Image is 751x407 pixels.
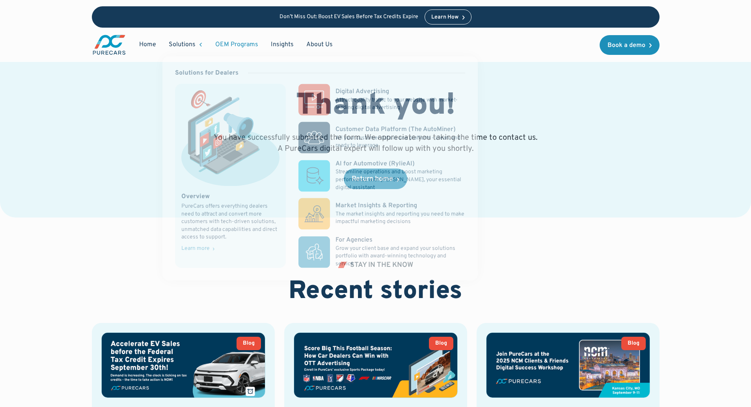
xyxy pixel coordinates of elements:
[298,160,465,192] a: AI for Automotive (RylieAI)Streamline operations and boost marketing performance with [PERSON_NAM...
[425,9,471,24] a: Learn How
[335,169,465,192] p: Streamline operations and boost marketing performance with [PERSON_NAME], your essential digital ...
[92,34,127,56] img: purecars logo
[335,236,373,245] div: For Agencies
[181,90,280,186] img: marketing illustration showing social media channels and campaigns
[628,341,639,346] div: Blog
[162,56,478,281] nav: Solutions
[431,15,458,20] div: Learn How
[289,277,462,307] h2: Recent stories
[298,198,465,230] a: Market Insights & ReportingThe market insights and reporting you need to make impactful marketing...
[243,341,255,346] div: Blog
[435,341,447,346] div: Blog
[335,88,389,96] div: Digital Advertising
[335,245,465,268] p: Grow your client base and expand your solutions portfolio with award-winning technology and service
[298,84,465,116] a: Digital AdvertisingAttract quality traffic to your website with market-leading digital advertising
[209,37,265,52] a: OEM Programs
[92,34,127,56] a: main
[175,84,286,268] a: marketing illustration showing social media channels and campaignsOverviewPureCars offers everyth...
[133,37,162,52] a: Home
[335,210,465,226] p: The market insights and reporting you need to make impactful marketing decisions
[162,37,209,52] div: Solutions
[265,37,300,52] a: Insights
[298,122,465,154] a: Customer Data Platform (The AutoMiner)All your customer data in one platform – clean, and ready t...
[181,203,280,241] div: PureCars offers everything dealers need to attract and convert more customers with tech-driven so...
[298,236,465,268] a: For AgenciesGrow your client base and expand your solutions portfolio with award-winning technolo...
[335,202,417,210] div: Market Insights & Reporting
[335,126,456,134] div: Customer Data Platform (The AutoMiner)
[335,96,465,112] p: Attract quality traffic to your website with market-leading digital advertising
[608,42,645,49] div: Book a demo
[181,246,210,251] div: Learn more
[169,40,196,49] div: Solutions
[335,134,465,150] p: All your customer data in one platform – clean, and ready to leverage
[181,192,210,201] div: Overview
[600,35,660,55] a: Book a demo
[335,160,415,169] div: AI for Automotive (RylieAI)
[300,37,339,52] a: About Us
[280,14,418,21] p: Don’t Miss Out: Boost EV Sales Before Tax Credits Expire
[175,69,239,77] div: Solutions for Dealers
